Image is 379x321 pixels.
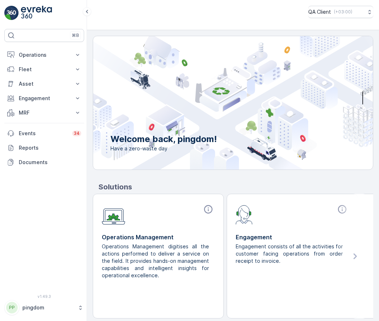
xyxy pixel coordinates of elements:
[334,9,352,15] p: ( +03:00 )
[4,48,84,62] button: Operations
[4,294,84,299] span: v 1.49.3
[4,141,84,155] a: Reports
[22,304,74,311] p: pingdom
[102,243,209,279] p: Operations Management digitises all the actions performed to deliver a service on the field. It p...
[110,133,217,145] p: Welcome back, pingdom!
[19,66,70,73] p: Fleet
[61,36,373,170] img: city illustration
[19,130,68,137] p: Events
[4,106,84,120] button: MRF
[72,33,79,38] p: ⌘B
[308,6,373,18] button: QA Client(+03:00)
[102,204,125,225] img: module-icon
[4,62,84,77] button: Fleet
[19,80,70,87] p: Asset
[6,302,18,313] div: PP
[4,6,19,20] img: logo
[21,6,52,20] img: logo_light-DOdMpM7g.png
[19,159,81,166] p: Documents
[110,145,217,152] span: Have a zero-waste day
[19,95,70,102] p: Engagement
[102,233,215,241] p: Operations Management
[19,144,81,151] p: Reports
[4,300,84,315] button: PPpingdom
[74,130,80,136] p: 34
[236,243,343,265] p: Engagement consists of all the activities for customer facing operations from order receipt to in...
[4,126,84,141] a: Events34
[4,155,84,170] a: Documents
[99,181,373,192] p: Solutions
[19,51,70,59] p: Operations
[4,91,84,106] button: Engagement
[236,204,253,224] img: module-icon
[19,109,70,116] p: MRF
[308,8,331,16] p: QA Client
[236,233,349,241] p: Engagement
[4,77,84,91] button: Asset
